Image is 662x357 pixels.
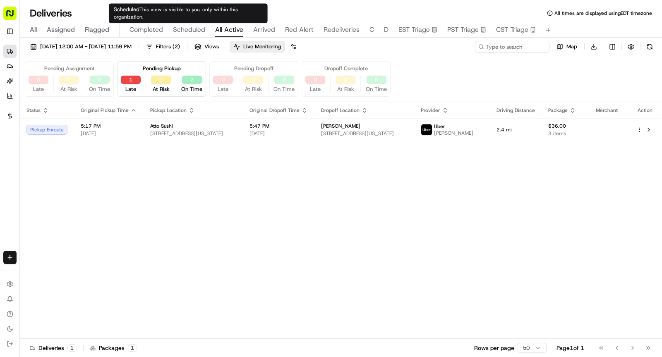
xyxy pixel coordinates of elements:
[44,65,95,72] div: Pending Assignment
[117,61,206,97] div: Pending Pickup1Late0At Risk2On Time
[153,86,170,93] span: At Risk
[434,123,445,130] span: Uber
[26,107,41,114] span: Status
[366,86,387,93] span: On Time
[143,65,181,72] div: Pending Pickup
[173,43,180,50] span: ( 2 )
[209,61,298,97] div: Pending Dropoff0Late0At Risk2On Time
[89,86,110,93] span: On Time
[548,107,568,114] span: Package
[496,126,535,133] span: 2.4 mi
[30,25,37,35] span: All
[230,41,285,52] button: Live Monitoring
[249,130,308,137] span: [DATE]
[33,86,44,93] span: Late
[384,25,389,35] span: D
[553,41,581,52] button: Map
[8,163,15,169] div: 📗
[548,123,582,129] span: $36.00
[636,107,654,114] div: Action
[8,79,23,93] img: 1736555255976-a54dd68f-1ca7-489b-9aae-adbdc363a1c4
[125,86,136,93] span: Late
[302,61,391,97] div: Dropoff Complete0Late0At Risk0On Time
[434,130,473,136] span: [PERSON_NAME]
[337,86,354,93] span: At Risk
[321,130,407,137] span: [STREET_ADDRESS][US_STATE]
[67,344,77,352] div: 1
[121,76,141,84] button: 1
[30,344,77,352] div: Deliveries
[496,25,528,35] span: CST Triage
[369,25,374,35] span: C
[548,130,582,137] span: 3 items
[26,128,67,134] span: [PERSON_NAME]
[85,25,109,35] span: Flagged
[25,61,114,97] div: Pending Assignment0Late0At Risk0On Time
[554,10,652,17] span: All times are displayed using EDT timezone
[150,107,187,114] span: Pickup Location
[17,162,63,170] span: Knowledge Base
[204,43,219,50] span: Views
[130,25,163,35] span: Completed
[8,33,151,46] p: Welcome 👋
[253,25,275,35] span: Arrived
[82,182,100,188] span: Pylon
[556,344,584,352] div: Page 1 of 1
[305,76,325,84] button: 0
[181,86,202,93] span: On Time
[218,86,228,93] span: Late
[67,159,136,174] a: 💻API Documentation
[81,130,137,137] span: [DATE]
[58,182,100,188] a: Powered byPylon
[156,43,180,50] span: Filters
[566,43,577,50] span: Map
[73,128,90,134] span: [DATE]
[29,76,48,84] button: 0
[114,6,238,20] span: This view is visible to you, only within this organization.
[78,162,133,170] span: API Documentation
[182,76,202,84] button: 2
[109,3,268,23] div: Scheduled
[421,124,432,135] img: uber-new-logo.jpeg
[90,344,137,352] div: Packages
[191,41,223,52] button: Views
[398,25,430,35] span: EST Triage
[474,344,514,352] p: Rows per page
[128,344,137,352] div: 1
[367,76,386,84] button: 0
[245,86,262,93] span: At Risk
[234,65,273,72] div: Pending Dropoff
[90,76,110,84] button: 0
[421,107,440,114] span: Provider
[150,123,173,129] span: Atto Sushi
[475,41,549,52] input: Type to search
[243,43,281,50] span: Live Monitoring
[243,76,263,84] button: 0
[173,25,205,35] span: Scheduled
[8,8,25,24] img: Nash
[215,25,243,35] span: All Active
[30,7,72,20] h1: Deliveries
[28,87,105,93] div: We're available if you need us!
[249,107,300,114] span: Original Dropoff Time
[22,53,137,62] input: Clear
[324,65,368,72] div: Dropoff Complete
[128,105,151,115] button: See all
[324,25,360,35] span: Redeliveries
[496,107,535,114] span: Driving Distance
[274,76,294,84] button: 2
[70,163,77,169] div: 💻
[81,123,137,129] span: 5:17 PM
[47,25,75,35] span: Assigned
[26,41,135,52] button: [DATE] 12:00 AM - [DATE] 11:59 PM
[81,107,129,114] span: Original Pickup Time
[321,107,360,114] span: Dropoff Location
[40,43,132,50] span: [DATE] 12:00 AM - [DATE] 11:59 PM
[596,107,618,114] span: Merchant
[213,76,233,84] button: 0
[28,79,136,87] div: Start new chat
[336,76,355,84] button: 0
[644,41,655,52] button: Refresh
[310,86,321,93] span: Late
[249,123,308,129] span: 5:47 PM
